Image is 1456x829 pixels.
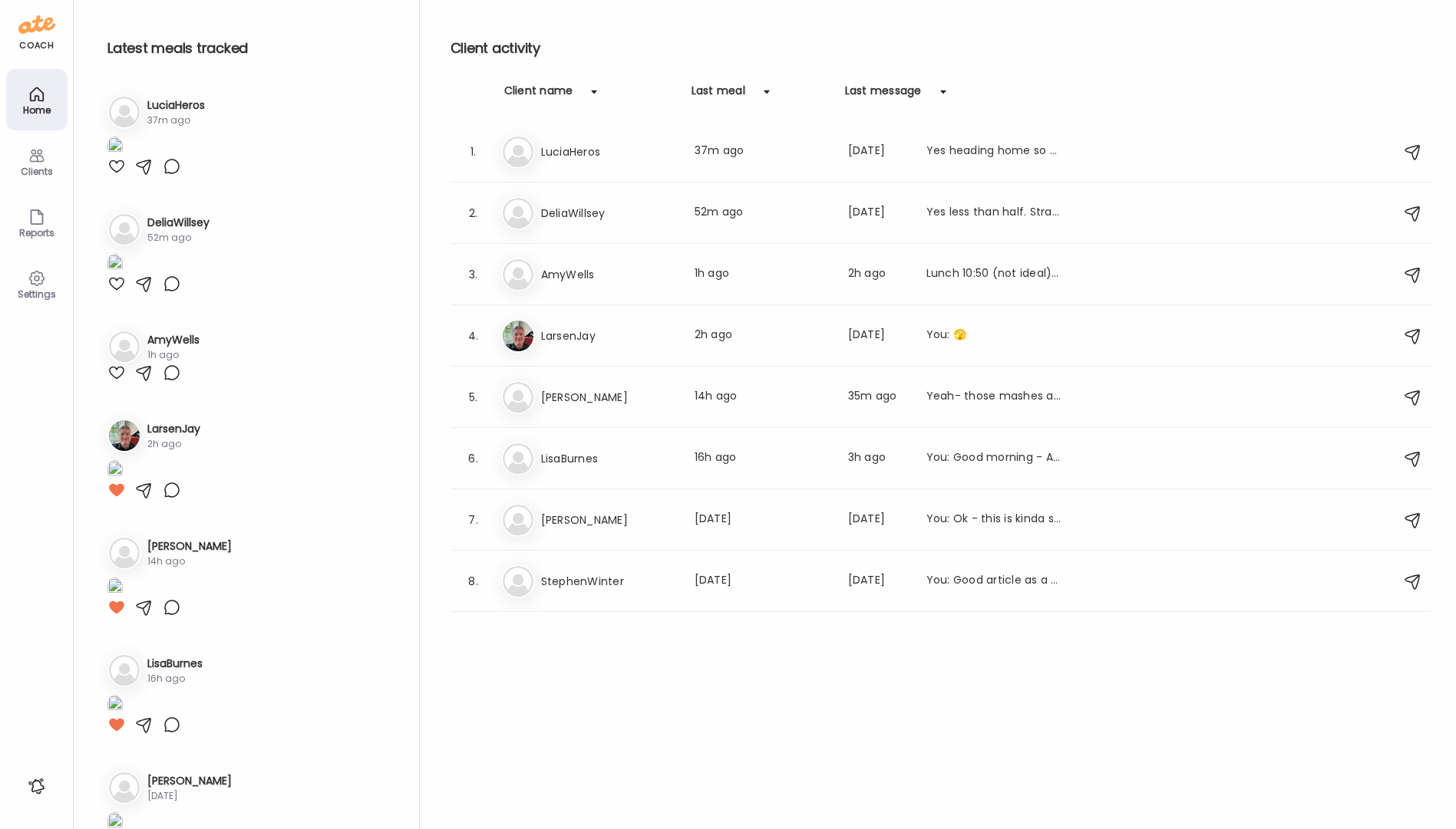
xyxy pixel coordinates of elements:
[504,83,573,107] div: Client name
[147,656,203,672] h3: LisaBurnes
[503,198,533,229] img: bg-avatar-default.svg
[848,143,908,161] div: [DATE]
[147,348,200,362] div: 1h ago
[926,572,1061,590] div: You: Good article as a reminder to eat your veggies💚 20 Best Non-Starchy Vegetables to Add to You...
[695,143,830,161] div: 37m ago
[503,566,533,597] img: bg-avatar-default.svg
[848,449,908,468] div: 3h ago
[9,105,64,115] div: Home
[147,437,200,451] div: 2h ago
[147,113,205,127] div: 37m ago
[107,254,123,275] img: images%2FGHdhXm9jJtNQdLs9r9pbhWu10OF2%2FZnVbYxlx0ieAkgarndQj%2F4jGQRrUzhcc1Api9s37W_1080
[926,327,1061,345] div: You: 🫣
[109,214,140,245] img: bg-avatar-default.svg
[18,12,55,37] img: ate
[503,505,533,535] img: bg-avatar-default.svg
[848,511,908,529] div: [DATE]
[109,331,140,362] img: bg-avatar-default.svg
[107,460,123,481] img: images%2FpQclOzuQ2uUyIuBETuyLXmhsmXz1%2FWHrHjd84DkXHPFZan15E%2F2ENgr9tMCPavS411gGGi_1080
[147,773,232,789] h3: [PERSON_NAME]
[464,388,483,406] div: 5.
[147,231,210,245] div: 52m ago
[695,449,830,468] div: 16h ago
[147,421,200,437] h3: LarsenJay
[848,388,908,406] div: 35m ago
[107,577,123,598] img: images%2FIrNJUawwUnOTYYdIvOBtlFt5cGu2%2FgWpyrvF3CvpFJbfM405o%2F3zwhXA1DPJ5DCG5Rn0Y5_1080
[845,83,922,107] div: Last message
[147,97,205,113] h3: LuciaHeros
[848,204,908,222] div: [DATE]
[464,204,483,222] div: 2.
[147,332,200,348] h3: AmyWells
[464,327,483,345] div: 4.
[541,388,676,406] h3: [PERSON_NAME]
[147,789,232,803] div: [DATE]
[926,143,1061,161] div: Yes heading home so have another travel day. I also realized about the drink first - have to wait...
[541,327,676,345] h3: LarsenJay
[926,204,1061,222] div: Yes less than half. Strange
[109,420,140,451] img: avatars%2FpQclOzuQ2uUyIuBETuyLXmhsmXz1
[109,655,140,686] img: bg-avatar-default.svg
[541,265,676,284] h3: AmyWells
[926,511,1061,529] div: You: Ok - this is kinda science-y BUT I love the Glucose Goddess! I suggest to listen when you ha...
[464,449,483,468] div: 6.
[541,572,676,590] h3: StephenWinter
[541,204,676,222] h3: DeliaWillsey
[541,143,676,161] h3: LuciaHeros
[692,83,745,107] div: Last meal
[109,538,140,568] img: bg-avatar-default.svg
[19,39,54,52] div: coach
[451,37,1431,60] h2: Client activity
[541,449,676,468] h3: LisaBurnes
[107,695,123,716] img: images%2F14YwdST0zVTSBa9Pc02PT7cAhhp2%2Fgu1VksQWqTR4RHZe1tLc%2FZeuahvJVcQul9P8RoBVd_1080
[147,554,232,568] div: 14h ago
[695,388,830,406] div: 14h ago
[9,289,64,299] div: Settings
[848,572,908,590] div: [DATE]
[109,97,140,127] img: bg-avatar-default.svg
[503,259,533,290] img: bg-avatar-default.svg
[109,772,140,803] img: bg-avatar-default.svg
[695,572,830,590] div: [DATE]
[147,215,210,231] h3: DeliaWillsey
[848,265,908,284] div: 2h ago
[9,228,64,238] div: Reports
[147,538,232,554] h3: [PERSON_NAME]
[503,137,533,167] img: bg-avatar-default.svg
[926,449,1061,468] div: You: Good morning - Any openings in your week [DATE] or [DATE] for our call ??
[848,327,908,345] div: [DATE]
[695,511,830,529] div: [DATE]
[464,511,483,529] div: 7.
[464,265,483,284] div: 3.
[503,321,533,351] img: avatars%2FpQclOzuQ2uUyIuBETuyLXmhsmXz1
[107,137,123,157] img: images%2F1qYfsqsWO6WAqm9xosSfiY0Hazg1%2F7uGMdQIBQ72DcRW328Kj%2FuXTYSZAyJGC31ztzkWHS_1080
[503,382,533,413] img: bg-avatar-default.svg
[695,265,830,284] div: 1h ago
[147,672,203,686] div: 16h ago
[695,204,830,222] div: 52m ago
[926,388,1061,406] div: Yeah- those mashes are a staple in our house So satisfying!
[695,327,830,345] div: 2h ago
[107,37,395,60] h2: Latest meals tracked
[541,511,676,529] h3: [PERSON_NAME]
[464,143,483,161] div: 1.
[503,443,533,474] img: bg-avatar-default.svg
[9,166,64,176] div: Clients
[926,265,1061,284] div: Lunch 10:50 (not ideal) Mini meal 3:30/4 Dinner by 7 (firm) Coffee on weekend 7:30, too with firs...
[464,572,483,590] div: 8.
